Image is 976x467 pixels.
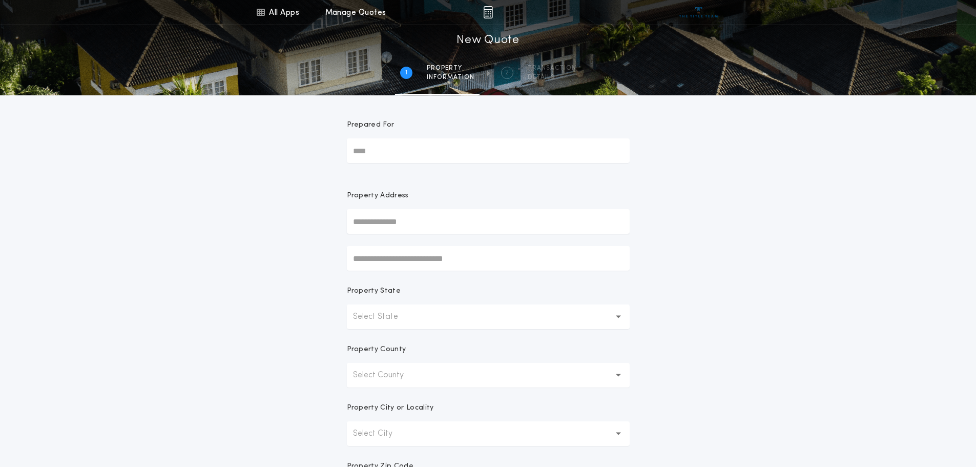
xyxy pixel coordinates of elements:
p: Select State [353,311,414,323]
p: Property City or Locality [347,403,434,413]
img: vs-icon [679,7,718,17]
p: Property County [347,344,406,355]
span: details [528,73,576,82]
input: Prepared For [347,138,630,163]
img: img [483,6,493,18]
button: Select County [347,363,630,388]
p: Prepared For [347,120,394,130]
span: Property [427,64,474,72]
button: Select State [347,304,630,329]
p: Property State [347,286,401,296]
button: Select City [347,421,630,446]
h2: 2 [505,69,509,77]
span: Transaction [528,64,576,72]
p: Select City [353,428,409,440]
p: Property Address [347,191,630,201]
h2: 1 [405,69,407,77]
p: Select County [353,369,420,381]
h1: New Quote [456,32,519,49]
span: information [427,73,474,82]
